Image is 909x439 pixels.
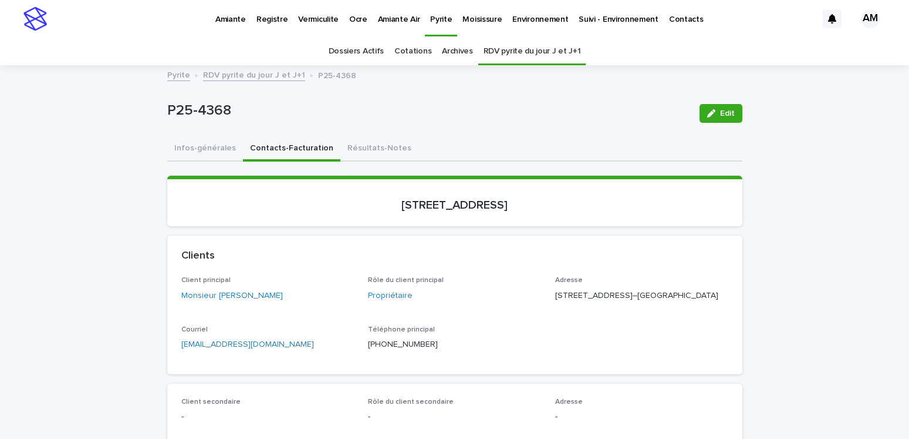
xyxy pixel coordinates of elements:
[203,68,305,81] a: RDV pyrite du jour J et J+1
[368,277,444,284] span: Rôle du client principal
[167,68,190,81] a: Pyrite
[442,38,473,65] a: Archives
[720,109,735,118] span: Edit
[394,38,431,65] a: Cotations
[318,68,356,81] p: P25-4368
[181,340,314,348] a: [EMAIL_ADDRESS][DOMAIN_NAME]
[181,411,354,423] p: -
[700,104,742,123] button: Edit
[181,290,283,302] a: Monsieur [PERSON_NAME]
[181,277,231,284] span: Client principal
[167,137,243,162] button: Infos-générales
[181,250,215,263] h2: Clients
[555,398,583,406] span: Adresse
[243,137,340,162] button: Contacts-Facturation
[167,102,690,119] p: P25-4368
[23,7,47,31] img: stacker-logo-s-only.png
[484,38,581,65] a: RDV pyrite du jour J et J+1
[368,290,413,302] a: Propriétaire
[368,411,541,423] p: -
[181,326,208,333] span: Courriel
[368,398,454,406] span: Rôle du client secondaire
[329,38,384,65] a: Dossiers Actifs
[340,137,418,162] button: Résultats-Notes
[555,290,728,302] p: [STREET_ADDRESS]–[GEOGRAPHIC_DATA]
[181,198,728,212] p: [STREET_ADDRESS]
[368,339,541,351] p: [PHONE_NUMBER]
[181,398,241,406] span: Client secondaire
[555,277,583,284] span: Adresse
[368,326,435,333] span: Téléphone principal
[861,9,880,28] div: AM
[555,411,728,423] p: -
